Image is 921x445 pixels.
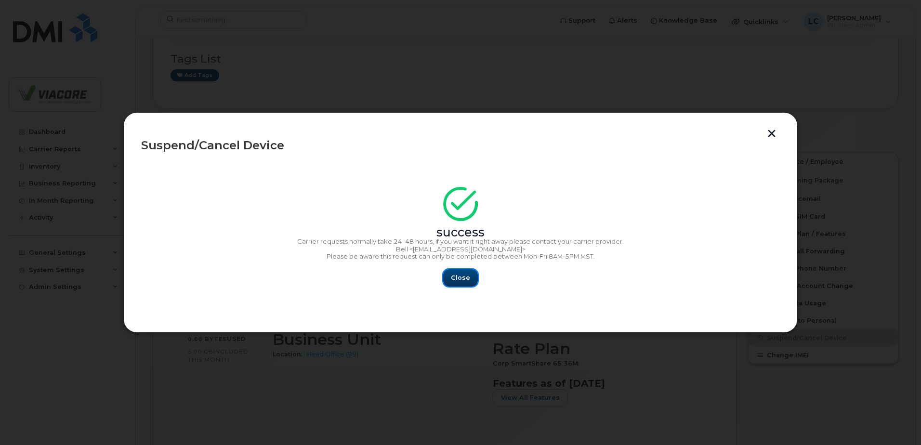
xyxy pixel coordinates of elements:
[141,229,780,236] div: success
[141,238,780,246] p: Carrier requests normally take 24–48 hours, if you want it right away please contact your carrier...
[141,246,780,253] p: Bell <[EMAIL_ADDRESS][DOMAIN_NAME]>
[141,253,780,261] p: Please be aware this request can only be completed between Mon-Fri 8AM-5PM MST.
[141,140,780,151] div: Suspend/Cancel Device
[451,273,470,282] span: Close
[443,269,478,287] button: Close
